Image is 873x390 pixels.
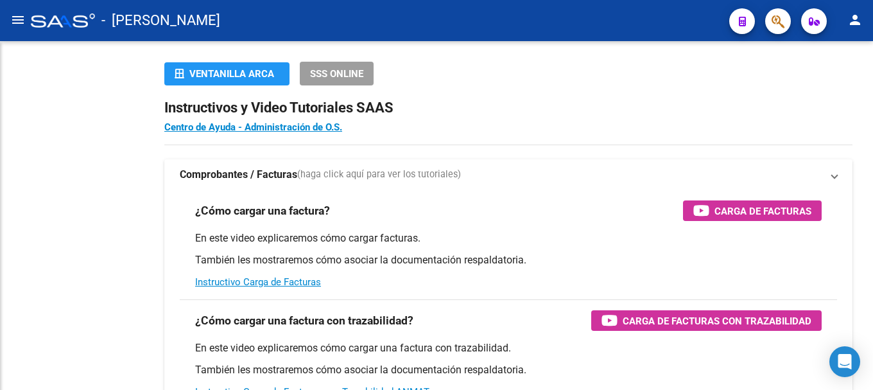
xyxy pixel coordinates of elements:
[297,168,461,182] span: (haga click aquí para ver los tutoriales)
[101,6,220,35] span: - [PERSON_NAME]
[180,168,297,182] strong: Comprobantes / Facturas
[164,121,342,133] a: Centro de Ayuda - Administración de O.S.
[714,203,811,219] span: Carga de Facturas
[623,313,811,329] span: Carga de Facturas con Trazabilidad
[195,276,321,288] a: Instructivo Carga de Facturas
[10,12,26,28] mat-icon: menu
[310,68,363,80] span: SSS ONLINE
[175,62,279,85] div: Ventanilla ARCA
[195,312,413,330] h3: ¿Cómo cargar una factura con trazabilidad?
[164,62,290,85] button: Ventanilla ARCA
[683,200,822,221] button: Carga de Facturas
[195,231,822,245] p: En este video explicaremos cómo cargar facturas.
[195,363,822,377] p: También les mostraremos cómo asociar la documentación respaldatoria.
[195,253,822,267] p: También les mostraremos cómo asociar la documentación respaldatoria.
[164,159,852,190] mat-expansion-panel-header: Comprobantes / Facturas(haga click aquí para ver los tutoriales)
[195,341,822,355] p: En este video explicaremos cómo cargar una factura con trazabilidad.
[195,202,330,220] h3: ¿Cómo cargar una factura?
[591,310,822,331] button: Carga de Facturas con Trazabilidad
[847,12,863,28] mat-icon: person
[164,96,852,120] h2: Instructivos y Video Tutoriales SAAS
[829,346,860,377] div: Open Intercom Messenger
[300,62,374,85] button: SSS ONLINE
